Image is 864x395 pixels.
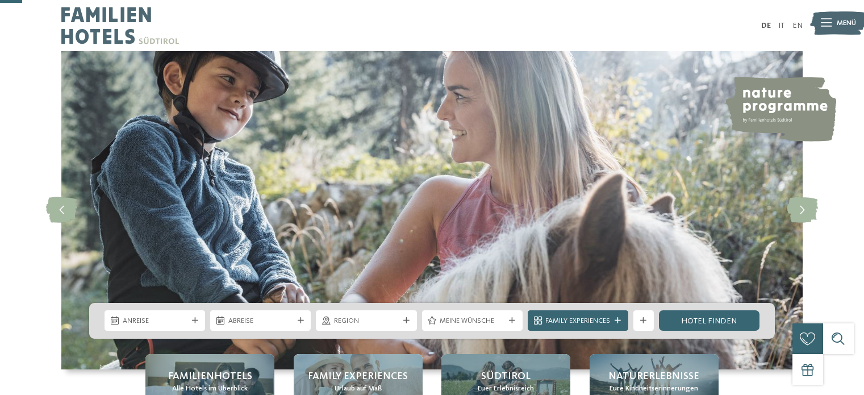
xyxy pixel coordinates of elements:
span: Alle Hotels im Überblick [172,384,248,394]
span: Family Experiences [308,369,408,384]
span: Abreise [228,316,293,326]
span: Euer Erlebnisreich [478,384,534,394]
img: nature programme by Familienhotels Südtirol [724,77,836,142]
a: IT [778,22,784,30]
img: Familienhotels Südtirol: The happy family places [61,51,803,369]
span: Family Experiences [545,316,610,326]
span: Region [334,316,399,326]
span: Anreise [123,316,187,326]
span: Eure Kindheitserinnerungen [610,384,698,394]
span: Naturerlebnisse [608,369,699,384]
span: Urlaub auf Maß [335,384,382,394]
span: Meine Wünsche [440,316,504,326]
a: Hotel finden [659,310,759,331]
span: Familienhotels [168,369,252,384]
span: Menü [837,18,856,28]
a: DE [761,22,771,30]
span: Südtirol [481,369,531,384]
a: EN [792,22,803,30]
